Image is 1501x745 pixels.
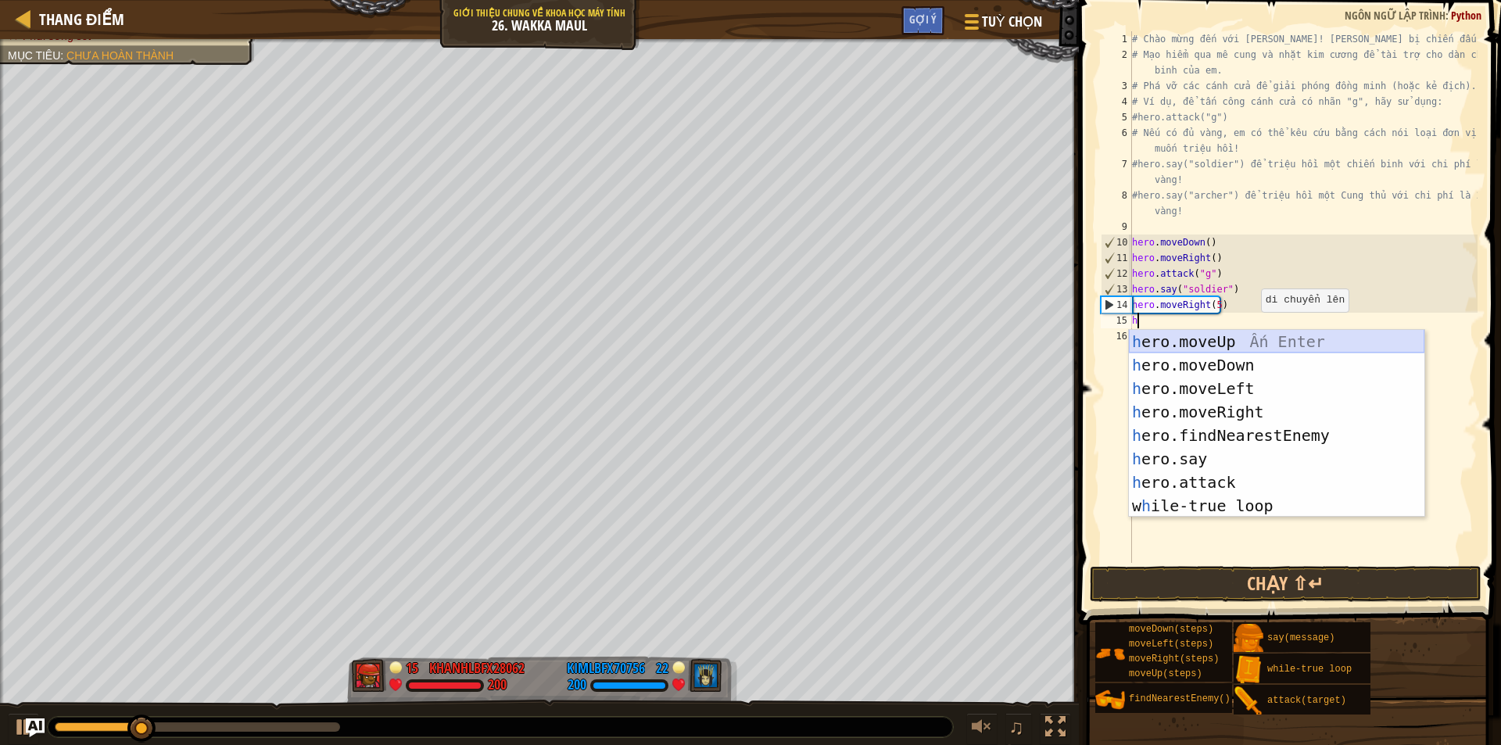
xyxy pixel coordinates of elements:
[653,658,668,672] div: 22
[1451,8,1481,23] span: Python
[1267,695,1346,706] span: attack(target)
[952,6,1051,43] button: Tuỳ chọn
[1101,47,1132,78] div: 2
[567,658,645,679] div: kimlbFX70756
[1129,668,1202,679] span: moveUp(steps)
[1267,664,1352,675] span: while-true loop
[568,679,586,693] div: 200
[1005,713,1032,745] button: ♫
[1445,8,1451,23] span: :
[1101,31,1132,47] div: 1
[488,679,507,693] div: 200
[1234,655,1263,685] img: portrait.png
[406,658,421,672] div: 15
[1101,156,1132,188] div: 7
[1129,639,1213,650] span: moveLeft(steps)
[39,9,124,30] span: Thang điểm
[1234,624,1263,654] img: portrait.png
[1102,250,1132,266] div: 11
[66,49,174,62] span: Chưa hoàn thành
[688,659,722,692] img: thang_avatar_frame.png
[1101,109,1132,125] div: 5
[1129,654,1219,664] span: moveRight(steps)
[1101,219,1132,235] div: 9
[966,713,998,745] button: Tùy chỉnh âm lượng
[60,49,66,62] span: :
[1008,715,1024,739] span: ♫
[1129,624,1213,635] span: moveDown(steps)
[1090,566,1481,602] button: Chạy ⇧↵
[1040,713,1071,745] button: Bật tắt chế độ toàn màn hình
[1101,125,1132,156] div: 6
[1234,686,1263,716] img: portrait.png
[982,12,1042,32] span: Tuỳ chọn
[909,12,937,27] span: Gợi ý
[1267,632,1334,643] span: say(message)
[1101,94,1132,109] div: 4
[1101,78,1132,94] div: 3
[8,713,39,745] button: Ctrl + P: Play
[1101,328,1132,344] div: 16
[26,718,45,737] button: Ask AI
[1102,266,1132,281] div: 12
[8,49,60,62] span: Mục tiêu
[429,658,525,679] div: khanhlbFX28062
[1345,8,1445,23] span: Ngôn ngữ lập trình
[1102,281,1132,297] div: 13
[1102,297,1132,313] div: 14
[1101,313,1132,328] div: 15
[31,9,124,30] a: Thang điểm
[1266,294,1345,306] code: di chuyển lên
[1101,188,1132,219] div: 8
[352,659,386,692] img: thang_avatar_frame.png
[1129,693,1231,704] span: findNearestEnemy()
[1102,235,1132,250] div: 10
[1095,639,1125,668] img: portrait.png
[1095,685,1125,715] img: portrait.png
